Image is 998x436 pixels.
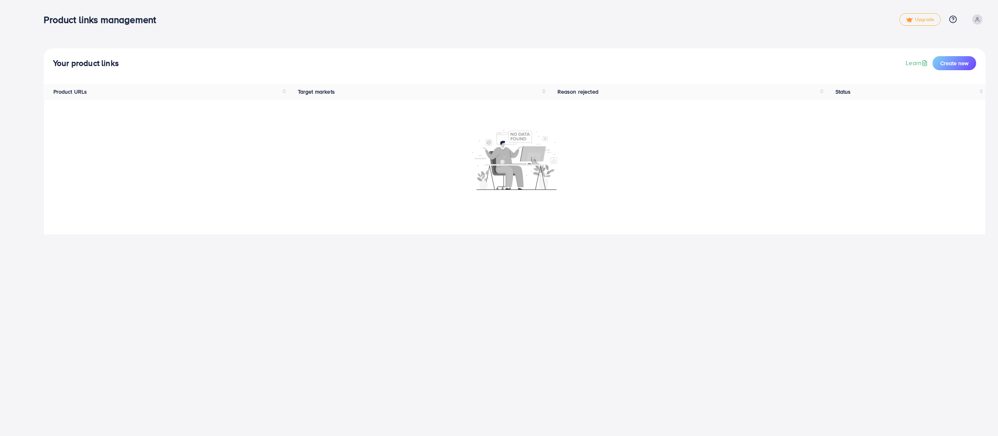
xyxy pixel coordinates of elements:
[906,58,929,67] a: Learn
[835,88,851,96] span: Status
[906,17,913,23] img: tick
[940,59,968,67] span: Create new
[44,14,162,25] h3: Product links management
[298,88,335,96] span: Target markets
[53,88,87,96] span: Product URLs
[557,88,598,96] span: Reason rejected
[53,58,119,68] h4: Your product links
[933,56,976,70] button: Create new
[899,13,941,26] a: tickUpgrade
[472,129,557,190] img: No account
[906,17,934,23] span: Upgrade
